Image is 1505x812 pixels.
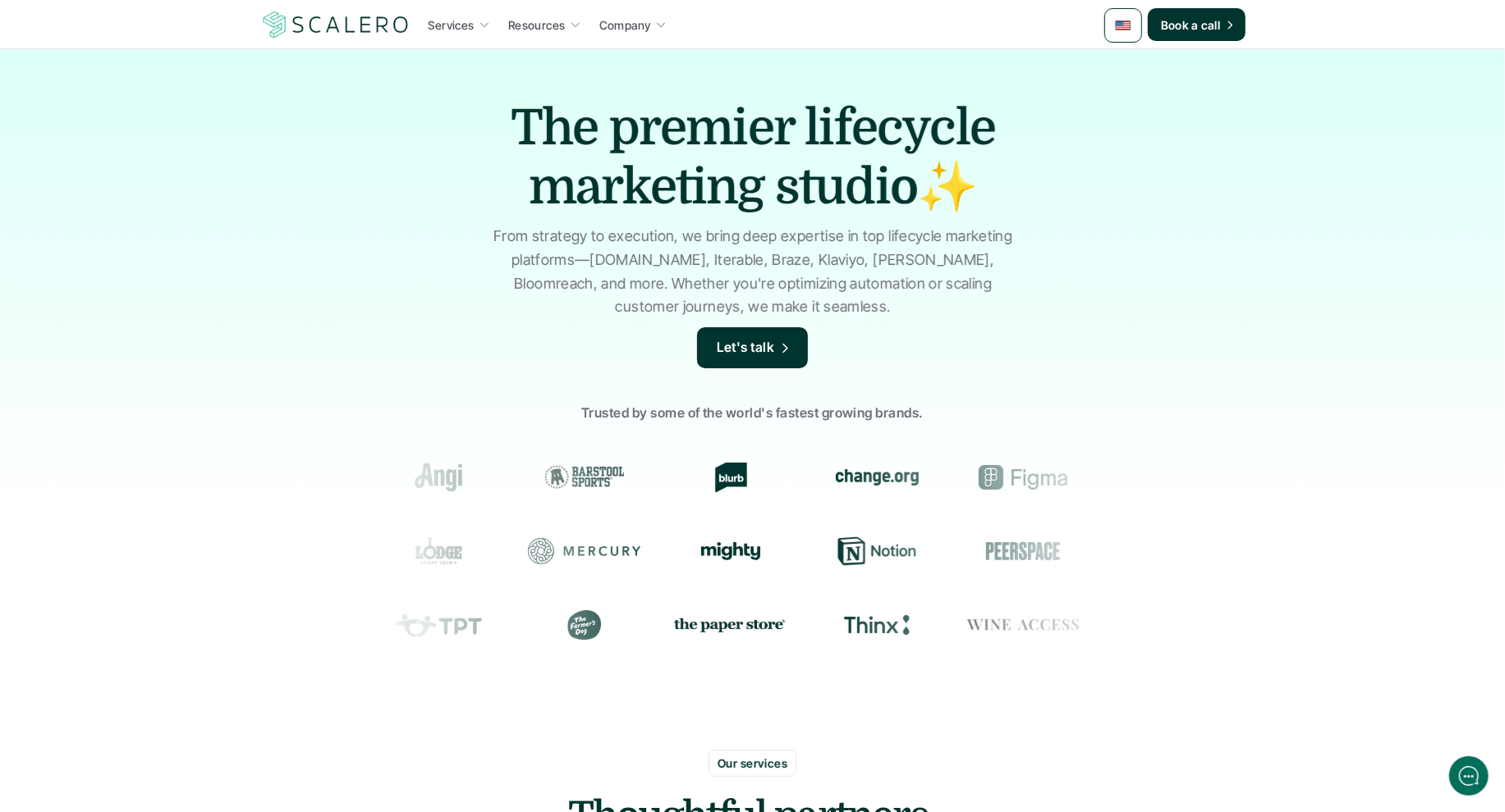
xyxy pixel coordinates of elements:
[486,225,1020,319] p: From strategy to execution, we bring deep expertise in top lifecycle marketing platforms—[DOMAIN_...
[718,755,787,772] p: Our services
[25,109,304,188] h2: Let us know if we can help with lifecycle marketing.
[1449,756,1489,796] iframe: gist-messenger-bubble-iframe
[697,327,809,368] a: Let's talk
[25,217,303,250] button: New conversation
[260,9,411,40] img: Scalero company logotype
[508,16,566,34] p: Resources
[599,16,651,34] p: Company
[25,80,304,106] h1: Hi! Welcome to [GEOGRAPHIC_DATA].
[1161,16,1221,34] p: Book a call
[260,10,411,39] a: Scalero company logotype
[137,573,208,584] span: We run on Gist
[1115,17,1131,34] img: 🇺🇸
[429,16,475,34] p: Services
[718,337,775,358] p: Let's talk
[106,227,197,240] span: New conversation
[466,98,1040,217] h1: The premier lifecycle marketing studio✨
[1148,8,1246,41] a: Book a call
